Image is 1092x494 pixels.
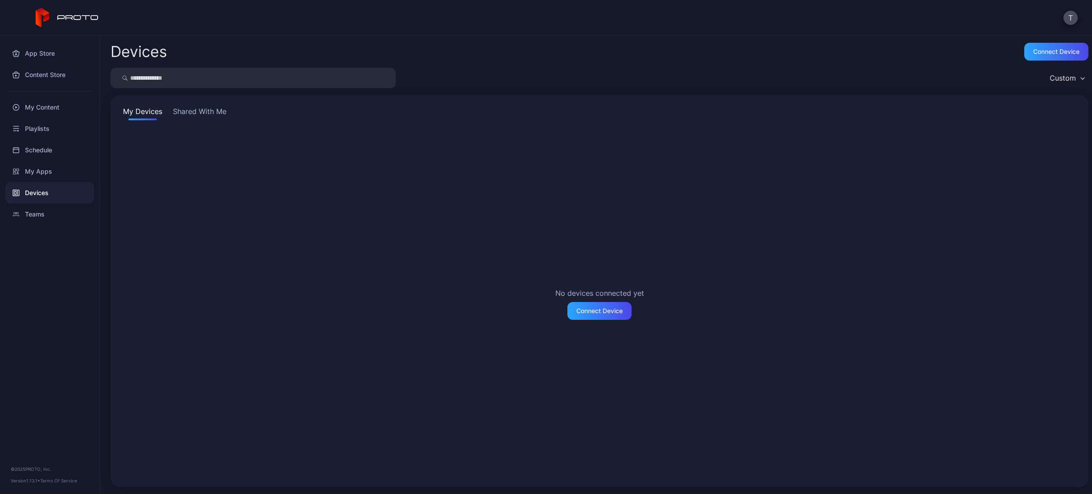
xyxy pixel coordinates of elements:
[1045,68,1088,88] button: Custom
[5,139,94,161] a: Schedule
[5,43,94,64] a: App Store
[5,161,94,182] a: My Apps
[5,118,94,139] a: Playlists
[555,288,644,298] h2: No devices connected yet
[1050,73,1076,82] div: Custom
[567,302,632,320] button: Connect Device
[11,465,89,473] div: © 2025 PROTO, Inc.
[1063,11,1078,25] button: T
[40,478,77,483] a: Terms Of Service
[1033,48,1080,55] div: Connect device
[1024,43,1088,61] button: Connect device
[5,64,94,86] a: Content Store
[5,182,94,204] a: Devices
[171,106,228,120] button: Shared With Me
[111,44,167,60] h2: Devices
[5,97,94,118] a: My Content
[5,204,94,225] a: Teams
[121,106,164,120] button: My Devices
[576,307,623,314] div: Connect Device
[11,478,40,483] span: Version 1.13.1 •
